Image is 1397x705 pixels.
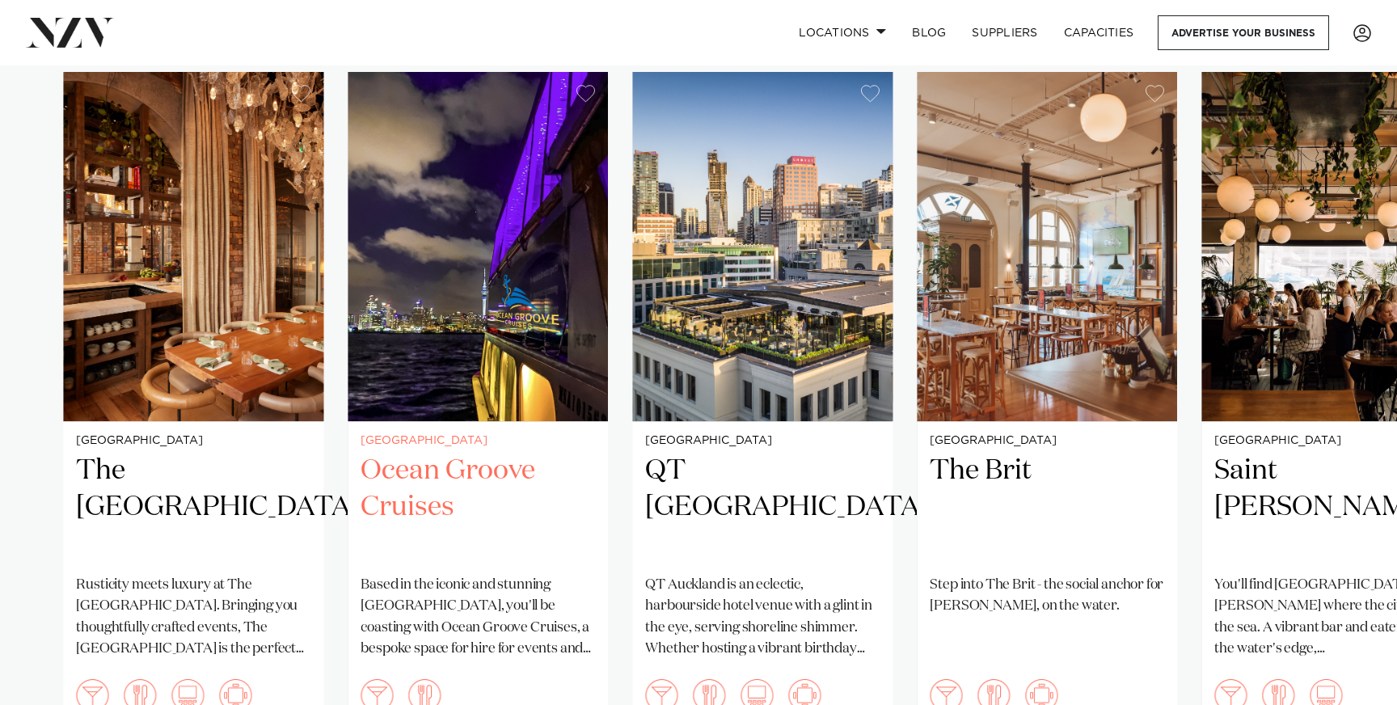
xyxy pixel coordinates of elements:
p: Based in the iconic and stunning [GEOGRAPHIC_DATA], you'll be coasting with Ocean Groove Cruises,... [361,575,595,660]
p: Step into The Brit - the social anchor for [PERSON_NAME], on the water. [930,575,1164,618]
a: Advertise your business [1158,15,1329,50]
p: QT Auckland is an eclectic, harbourside hotel venue with a glint in the eye, serving shoreline sh... [645,575,880,660]
a: SUPPLIERS [959,15,1050,50]
small: [GEOGRAPHIC_DATA] [930,435,1164,447]
h2: The [GEOGRAPHIC_DATA] [76,453,310,562]
h2: Ocean Groove Cruises [361,453,595,562]
a: Capacities [1051,15,1147,50]
small: [GEOGRAPHIC_DATA] [361,435,595,447]
small: [GEOGRAPHIC_DATA] [76,435,310,447]
img: nzv-logo.png [26,18,114,47]
a: BLOG [899,15,959,50]
h2: The Brit [930,453,1164,562]
h2: QT [GEOGRAPHIC_DATA] [645,453,880,562]
small: [GEOGRAPHIC_DATA] [645,435,880,447]
p: Rusticity meets luxury at The [GEOGRAPHIC_DATA]. Bringing you thoughtfully crafted events, The [G... [76,575,310,660]
a: Locations [786,15,899,50]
